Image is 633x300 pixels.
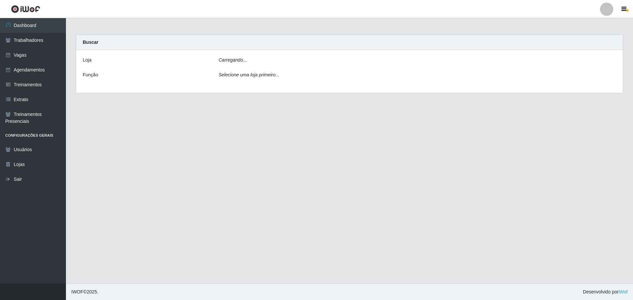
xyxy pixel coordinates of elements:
[11,5,40,13] img: CoreUI Logo
[219,57,247,63] i: Carregando...
[583,288,628,295] span: Desenvolvido por
[219,72,279,77] i: Selecione uma loja primeiro...
[71,289,83,294] span: IWOF
[83,57,91,64] label: Loja
[83,71,98,78] label: Função
[618,289,628,294] a: iWof
[71,288,98,295] span: © 2025 .
[83,40,98,45] strong: Buscar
